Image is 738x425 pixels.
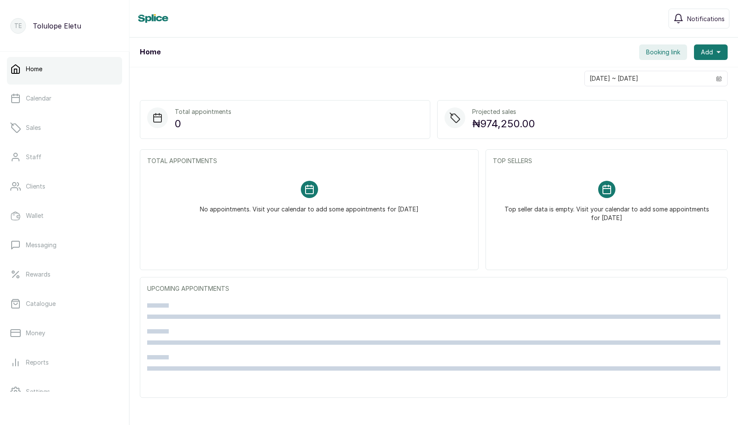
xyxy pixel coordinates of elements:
[14,22,22,30] p: TE
[7,145,122,169] a: Staff
[7,57,122,81] a: Home
[147,284,720,293] p: UPCOMING APPOINTMENTS
[200,198,419,214] p: No appointments. Visit your calendar to add some appointments for [DATE]
[26,299,56,308] p: Catalogue
[7,350,122,375] a: Reports
[639,44,687,60] button: Booking link
[7,321,122,345] a: Money
[493,157,720,165] p: TOP SELLERS
[716,76,722,82] svg: calendar
[26,329,45,337] p: Money
[7,262,122,286] a: Rewards
[472,116,535,132] p: ₦974,250.00
[33,21,81,31] p: Tolulope Eletu
[669,9,729,28] button: Notifications
[7,380,122,404] a: Settings
[147,157,471,165] p: TOTAL APPOINTMENTS
[694,44,728,60] button: Add
[687,14,725,23] span: Notifications
[646,48,680,57] span: Booking link
[26,387,50,396] p: Settings
[26,241,57,249] p: Messaging
[26,94,51,103] p: Calendar
[26,182,45,191] p: Clients
[472,107,535,116] p: Projected sales
[701,48,713,57] span: Add
[26,123,41,132] p: Sales
[585,71,711,86] input: Select date
[7,174,122,198] a: Clients
[7,116,122,140] a: Sales
[26,270,50,279] p: Rewards
[26,358,49,367] p: Reports
[26,211,44,220] p: Wallet
[7,292,122,316] a: Catalogue
[7,204,122,228] a: Wallet
[26,153,41,161] p: Staff
[175,116,231,132] p: 0
[7,233,122,257] a: Messaging
[7,86,122,110] a: Calendar
[26,65,42,73] p: Home
[175,107,231,116] p: Total appointments
[140,47,161,57] h1: Home
[503,198,710,222] p: Top seller data is empty. Visit your calendar to add some appointments for [DATE]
